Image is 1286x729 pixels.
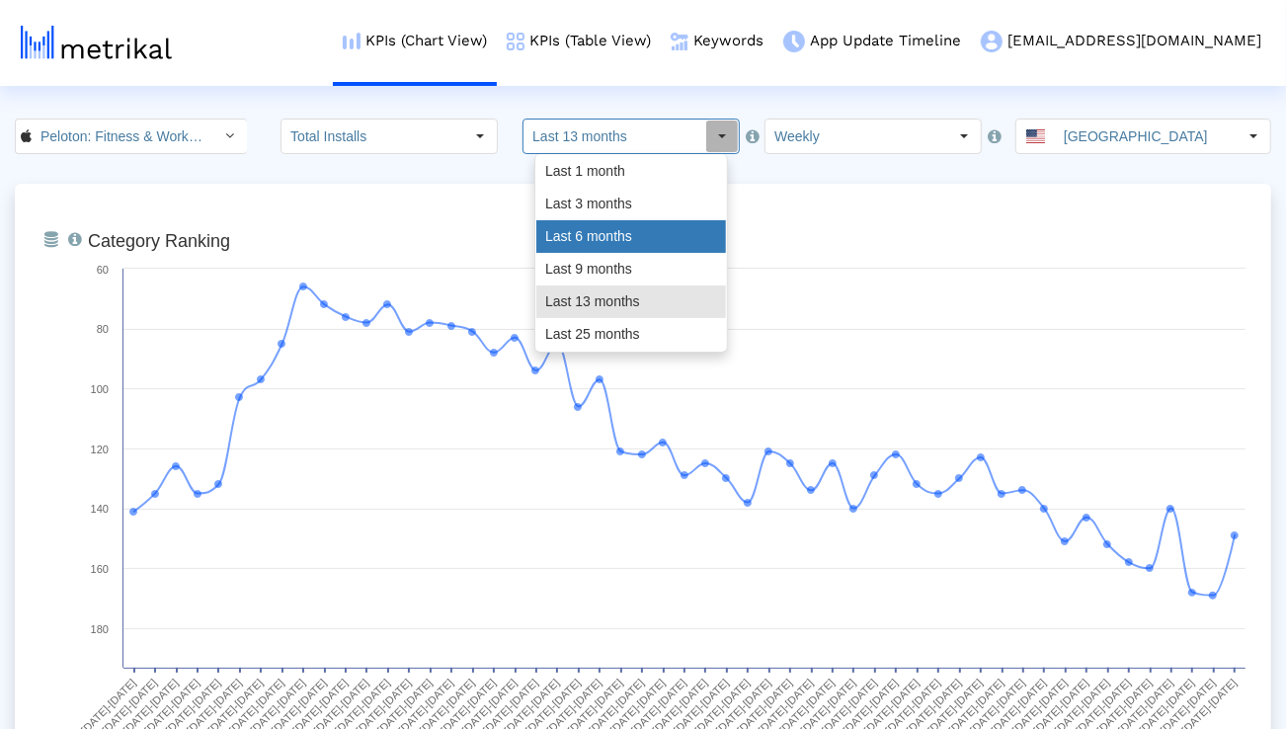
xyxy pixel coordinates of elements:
text: 140 [91,503,109,515]
img: app-update-menu-icon.png [783,31,805,52]
text: 180 [91,623,109,635]
div: Last 6 months [536,220,726,253]
text: 100 [91,383,109,395]
tspan: Category Ranking [88,231,230,251]
text: 160 [91,563,109,575]
div: Select [1237,120,1270,153]
text: 120 [91,444,109,455]
div: Last 3 months [536,188,726,220]
img: metrical-logo-light.png [21,26,172,59]
img: kpi-chart-menu-icon.png [343,33,361,49]
div: Select [947,120,981,153]
img: my-account-menu-icon.png [981,31,1003,52]
img: keywords.png [671,33,688,50]
div: Last 25 months [536,318,726,351]
div: Last 13 months [536,285,726,318]
div: Select [463,120,497,153]
div: Select [213,120,247,153]
text: 60 [97,264,109,276]
img: kpi-table-menu-icon.png [507,33,524,50]
div: Select [705,120,739,153]
text: 80 [97,323,109,335]
div: Last 1 month [536,155,726,188]
div: Last 9 months [536,253,726,285]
